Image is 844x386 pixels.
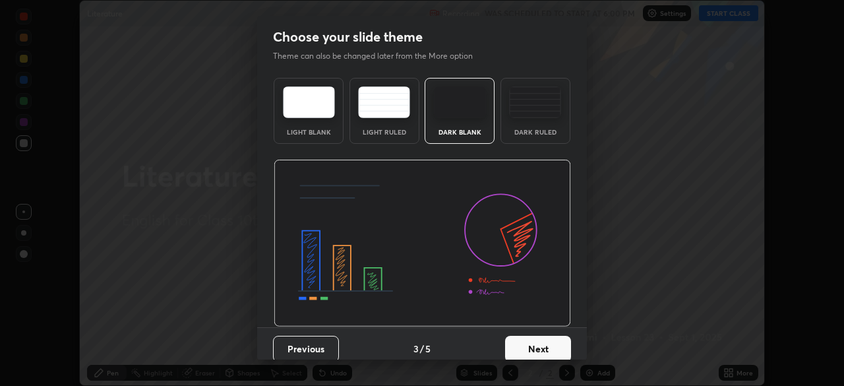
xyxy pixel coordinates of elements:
img: lightRuledTheme.5fabf969.svg [358,86,410,118]
img: darkThemeBanner.d06ce4a2.svg [274,160,571,327]
div: Light Blank [282,129,335,135]
div: Dark Blank [433,129,486,135]
button: Next [505,336,571,362]
img: darkRuledTheme.de295e13.svg [509,86,561,118]
p: Theme can also be changed later from the More option [273,50,487,62]
img: lightTheme.e5ed3b09.svg [283,86,335,118]
div: Light Ruled [358,129,411,135]
h4: 5 [425,342,431,356]
h4: / [420,342,424,356]
button: Previous [273,336,339,362]
div: Dark Ruled [509,129,562,135]
h4: 3 [413,342,419,356]
img: darkTheme.f0cc69e5.svg [434,86,486,118]
h2: Choose your slide theme [273,28,423,46]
